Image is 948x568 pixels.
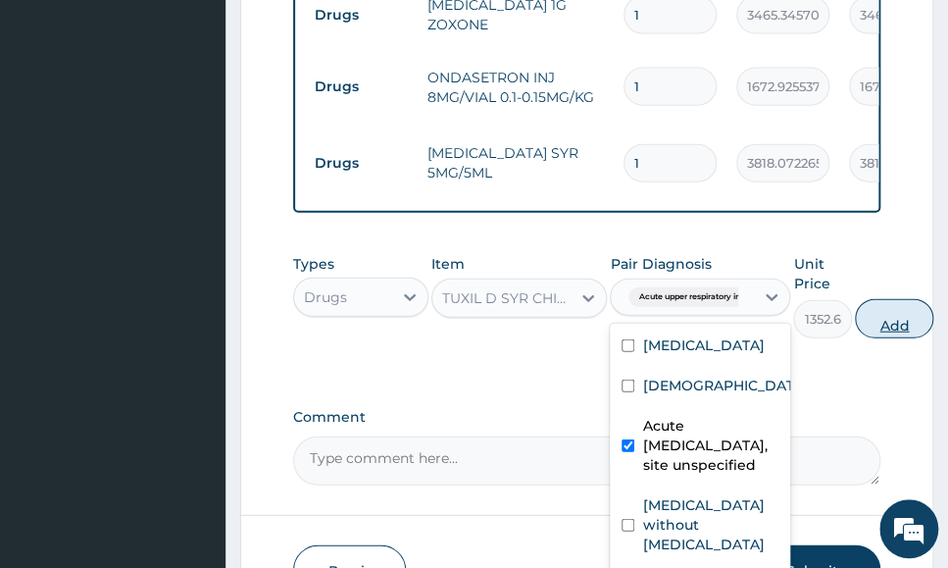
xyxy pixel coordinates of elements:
div: Chat with us now [102,110,329,135]
div: TUXIL D SYR CHILD [442,288,574,308]
label: Pair Diagnosis [610,254,711,274]
label: Types [293,256,334,273]
div: Drugs [304,287,347,307]
textarea: Type your message and hit 'Enter' [10,368,374,437]
img: d_794563401_company_1708531726252_794563401 [36,98,79,147]
label: Item [431,254,465,274]
label: [MEDICAL_DATA] [642,336,764,355]
label: [DEMOGRAPHIC_DATA] [642,376,799,395]
span: Acute upper respiratory infect... [628,287,771,307]
td: Drugs [305,69,418,105]
div: Minimize live chat window [322,10,369,57]
label: Acute [MEDICAL_DATA], site unspecified [642,416,778,475]
button: Add [855,299,933,338]
label: Comment [293,409,880,426]
label: [MEDICAL_DATA] without [MEDICAL_DATA] [642,495,778,554]
td: Drugs [305,145,418,181]
span: We're online! [114,163,271,361]
label: Unit Price [793,254,852,293]
td: ONDASETRON INJ 8MG/VIAL 0.1-0.15MG/KG [418,58,614,117]
td: [MEDICAL_DATA] SYR 5MG/5ML [418,133,614,192]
